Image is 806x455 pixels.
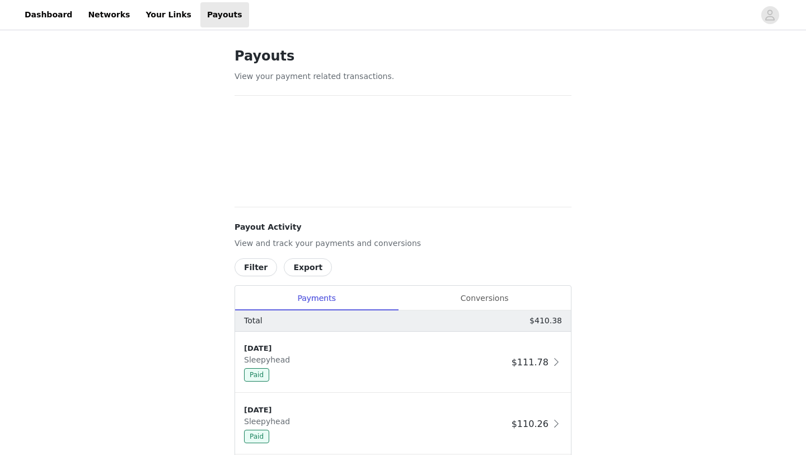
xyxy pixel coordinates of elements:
h1: Payouts [235,46,571,66]
span: $111.78 [512,357,549,368]
div: avatar [765,6,775,24]
div: clickable-list-item [235,332,571,393]
span: Sleepyhead [244,355,294,364]
p: $410.38 [529,315,562,327]
div: [DATE] [244,343,507,354]
a: Dashboard [18,2,79,27]
div: clickable-list-item [235,393,571,455]
span: Paid [244,368,269,382]
div: Payments [235,286,398,311]
a: Your Links [139,2,198,27]
div: Conversions [398,286,571,311]
div: [DATE] [244,405,507,416]
button: Export [284,258,332,276]
button: Filter [235,258,277,276]
p: View and track your payments and conversions [235,238,571,249]
a: Payouts [200,2,249,27]
span: $110.26 [512,419,549,429]
h4: Payout Activity [235,221,571,233]
span: Paid [244,430,269,443]
p: Total [244,315,263,327]
p: View your payment related transactions. [235,71,571,82]
span: Sleepyhead [244,417,294,426]
a: Networks [81,2,137,27]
